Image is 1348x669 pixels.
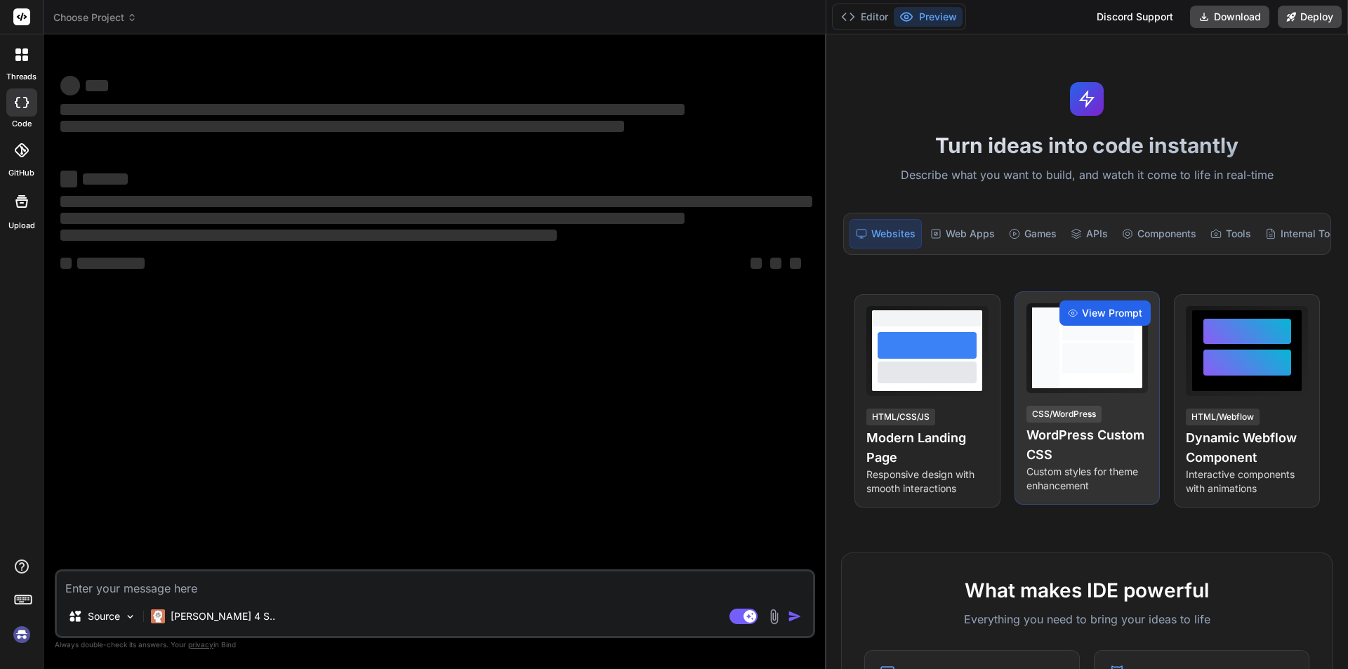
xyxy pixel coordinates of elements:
div: Websites [850,219,922,249]
p: Responsive design with smooth interactions [866,468,989,496]
label: code [12,118,32,130]
span: ‌ [77,258,145,269]
p: Everything you need to bring your ideas to life [864,611,1309,628]
div: HTML/Webflow [1186,409,1260,425]
div: CSS/WordPress [1026,406,1102,423]
h4: Modern Landing Page [866,428,989,468]
p: Always double-check its answers. Your in Bind [55,638,815,651]
span: View Prompt [1082,306,1142,320]
img: Pick Models [124,611,136,623]
label: threads [6,71,37,83]
span: ‌ [83,173,128,185]
div: Tools [1205,219,1257,249]
h4: WordPress Custom CSS [1026,425,1149,465]
span: ‌ [751,258,762,269]
span: ‌ [60,230,557,241]
span: ‌ [60,196,812,207]
button: Preview [894,7,963,27]
span: ‌ [60,121,624,132]
span: ‌ [60,258,72,269]
span: ‌ [60,76,80,95]
p: Describe what you want to build, and watch it come to life in real-time [835,166,1340,185]
span: ‌ [86,80,108,91]
span: ‌ [60,213,685,224]
button: Download [1190,6,1269,28]
span: ‌ [60,104,685,115]
p: Interactive components with animations [1186,468,1308,496]
div: Components [1116,219,1202,249]
span: ‌ [790,258,801,269]
p: [PERSON_NAME] 4 S.. [171,609,275,623]
label: GitHub [8,167,34,179]
button: Deploy [1278,6,1342,28]
span: privacy [188,640,213,649]
img: attachment [766,609,782,625]
div: Games [1003,219,1062,249]
div: APIs [1065,219,1114,249]
img: signin [10,623,34,647]
div: Web Apps [925,219,1000,249]
img: icon [788,609,802,623]
span: ‌ [60,171,77,187]
button: Editor [835,7,894,27]
div: HTML/CSS/JS [866,409,935,425]
p: Custom styles for theme enhancement [1026,465,1149,493]
p: Source [88,609,120,623]
h2: What makes IDE powerful [864,576,1309,605]
img: Claude 4 Sonnet [151,609,165,623]
h4: Dynamic Webflow Component [1186,428,1308,468]
span: ‌ [770,258,781,269]
h1: Turn ideas into code instantly [835,133,1340,158]
div: Discord Support [1088,6,1182,28]
span: Choose Project [53,11,137,25]
label: Upload [8,220,35,232]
